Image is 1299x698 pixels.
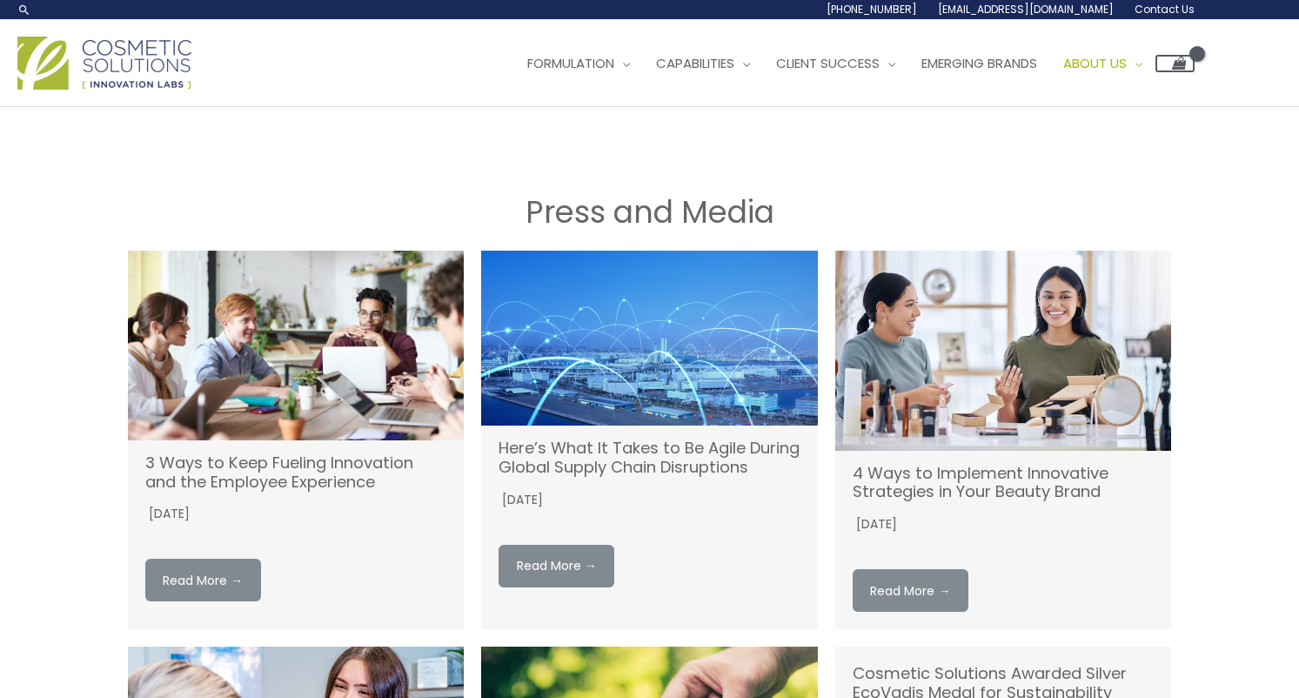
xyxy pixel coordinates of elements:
span: [EMAIL_ADDRESS][DOMAIN_NAME] [938,2,1114,17]
a: Formulation [514,37,643,90]
a: Here’s What It Takes to Be Agile During Global Supply Chain Disruptions [499,437,800,478]
a: (opens in a new tab) [128,251,465,440]
span: Contact Us [1135,2,1195,17]
a: 4 Ways to Implement Innovative Strategies in Your Beauty Brand [853,462,1108,503]
span: Capabilities [656,54,734,72]
time: [DATE] [853,514,897,534]
span: Formulation [527,54,614,72]
a: Search icon link [17,3,31,17]
h1: Press and Media [128,191,1172,233]
img: 3 Ways to Keep Fueling Innovation and the Employee Experience [128,251,465,440]
a: Emerging Brands [908,37,1050,90]
a: (opens in a new tab) [481,251,818,426]
a: About Us [1050,37,1155,90]
a: View Shopping Cart, empty [1155,55,1195,72]
a: Capabilities [643,37,763,90]
span: [PHONE_NUMBER] [827,2,917,17]
span: Emerging Brands [921,54,1037,72]
time: [DATE] [499,490,543,510]
img: Cosmetic Solutions Logo [17,37,191,90]
a: Read More → (opens in a new tab) [499,545,614,587]
a: Client Success [763,37,908,90]
time: [DATE] [145,504,190,524]
a: Read More → (opens in a new tab) [145,559,261,601]
span: Client Success [776,54,880,72]
span: About Us [1063,54,1127,72]
a: Read More → [853,569,968,612]
nav: Site Navigation [501,37,1195,90]
a: 3 Ways to Keep Fueling Innovation and the Employee Experience (opens in a new tab) [145,452,413,493]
